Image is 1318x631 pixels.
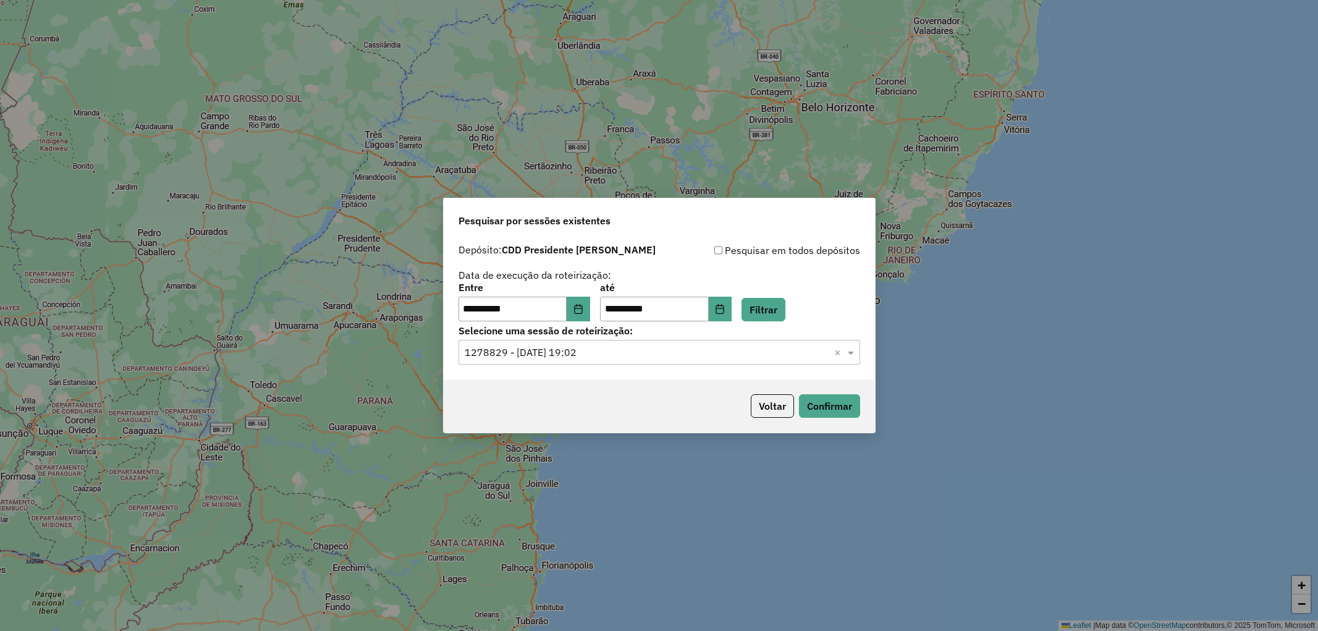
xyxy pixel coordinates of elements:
button: Choose Date [709,297,732,321]
button: Choose Date [567,297,590,321]
label: Entre [458,280,590,295]
span: Clear all [834,345,845,360]
label: Depósito: [458,242,656,257]
button: Filtrar [741,298,785,321]
strong: CDD Presidente [PERSON_NAME] [502,244,656,256]
span: Pesquisar por sessões existentes [458,213,610,228]
button: Confirmar [799,394,860,418]
label: Selecione uma sessão de roteirização: [458,323,860,338]
label: Data de execução da roteirização: [458,268,611,282]
label: até [600,280,732,295]
button: Voltar [751,394,794,418]
div: Pesquisar em todos depósitos [659,243,860,258]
